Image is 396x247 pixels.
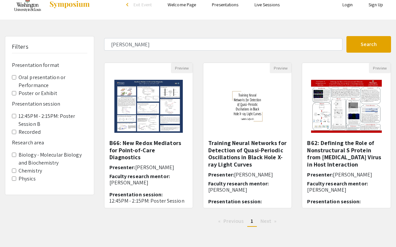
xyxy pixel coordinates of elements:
span: Faculty research mentor: [208,180,269,187]
label: Biology - Molecular Biology and Biochemistry [19,151,87,167]
h6: Presenter: [307,172,385,178]
p: [PERSON_NAME] [109,179,188,186]
p: [PERSON_NAME] [208,187,287,193]
h6: Presenter: [208,172,287,178]
div: Open Presentation <p>Training Neural Networks for Detection of Quasi-Periodic Oscillations in Bla... [203,63,292,208]
h5: B66: New Redox Mediators for Point-of-Care Diagnostics [109,139,188,161]
p: [PERSON_NAME] [307,187,385,193]
span: [PERSON_NAME] [234,171,273,178]
label: 12:45PM - 2:15PM: Poster Session B [19,112,87,128]
iframe: Chat [5,217,28,242]
a: Live Sessions [255,2,280,8]
button: Search [346,36,391,53]
label: Physics [19,175,36,183]
a: Login [342,2,353,8]
label: Oral presentation or Performance [19,74,87,89]
span: Presentation session: [109,191,163,198]
button: Preview [369,63,391,73]
h5: B62: Defining the Role of Nonstructural S Protein from [MEDICAL_DATA] Virus in Host Interaction [307,139,385,168]
img: <p>B66: New Redox Mediators for Point-of-Care Diagnostics</p> [108,73,189,139]
span: [PERSON_NAME] [333,171,372,178]
div: arrow_back_ios [126,3,130,7]
button: Preview [171,63,193,73]
label: Recorded [19,128,41,136]
span: 1 [251,218,253,224]
p: 12:45PM - 2:15PM: Poster Session B [109,198,188,210]
img: <p>Training Neural Networks for Detection of Quasi-Periodic Oscillations in Black Hole X-ray Ligh... [203,78,292,134]
span: Previous [223,218,244,224]
span: Presentation session: [208,198,262,205]
input: Search Keyword(s) Or Author(s) [104,38,343,51]
h6: Research area [12,139,87,146]
h5: Training Neural Networks for Detection of Quasi-Periodic Oscillations in Black Hole X-ray Light C... [208,139,287,168]
span: Exit Event [134,2,152,8]
img: <p>B62: Defining the Role of Nonstructural S Protein from Rift Valley Fever Virus in Host Interac... [304,73,388,139]
span: [PERSON_NAME] [135,164,174,171]
a: Welcome Page [168,2,196,8]
span: Faculty research mentor: [109,173,170,180]
label: Chemistry [19,167,42,175]
h6: Presentation session [12,101,87,107]
span: Faculty research mentor: [307,180,368,187]
label: Poster or Exhibit [19,89,57,97]
div: Open Presentation <p>B66: New Redox Mediators for Point-of-Care Diagnostics</p> [104,63,193,208]
a: Presentations [212,2,238,8]
h5: Filters [12,43,28,50]
span: Next [260,218,271,224]
div: Open Presentation <p>B62: Defining the Role of Nonstructural S Protein from Rift Valley Fever Vir... [302,63,391,208]
h6: Presenter: [109,164,188,171]
ul: Pagination [104,216,391,227]
button: Preview [270,63,292,73]
a: Sign Up [369,2,383,8]
img: Symposium by ForagerOne [49,1,90,9]
h6: Presentation format [12,62,87,68]
span: Presentation session: [307,198,361,205]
